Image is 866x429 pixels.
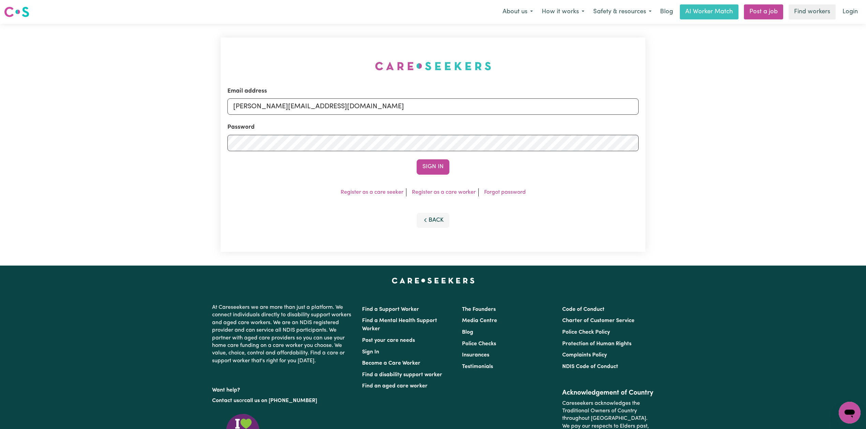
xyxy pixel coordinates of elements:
button: Sign In [417,159,449,174]
a: Become a Care Worker [362,361,420,366]
a: Media Centre [462,318,497,323]
a: Blog [656,4,677,19]
button: Safety & resources [589,5,656,19]
a: Police Check Policy [562,330,610,335]
a: Protection of Human Rights [562,341,631,347]
label: Email address [227,87,267,96]
img: Careseekers logo [4,6,29,18]
button: About us [498,5,537,19]
a: Code of Conduct [562,307,604,312]
a: Find a disability support worker [362,372,442,378]
p: At Careseekers we are more than just a platform. We connect individuals directly to disability su... [212,301,354,367]
a: Police Checks [462,341,496,347]
a: Blog [462,330,473,335]
a: Careseekers home page [392,278,475,283]
a: Careseekers logo [4,4,29,20]
a: Contact us [212,398,239,403]
a: Charter of Customer Service [562,318,634,323]
a: Post a job [744,4,783,19]
a: Forgot password [484,190,526,195]
iframe: Button to launch messaging window [839,402,861,424]
a: The Founders [462,307,496,312]
a: Register as a care seeker [341,190,403,195]
button: Back [417,213,449,228]
a: Post your care needs [362,338,415,343]
input: Email address [227,98,639,115]
h2: Acknowledgement of Country [562,389,654,397]
a: Find a Mental Health Support Worker [362,318,437,332]
a: AI Worker Match [680,4,738,19]
a: Sign In [362,349,379,355]
a: Login [838,4,862,19]
p: Want help? [212,384,354,394]
a: Complaints Policy [562,352,607,358]
a: call us on [PHONE_NUMBER] [244,398,317,403]
a: NDIS Code of Conduct [562,364,618,369]
a: Find a Support Worker [362,307,419,312]
a: Testimonials [462,364,493,369]
a: Find workers [789,4,836,19]
p: or [212,394,354,407]
a: Insurances [462,352,489,358]
a: Find an aged care worker [362,383,428,389]
button: How it works [537,5,589,19]
label: Password [227,123,255,132]
a: Register as a care worker [412,190,476,195]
